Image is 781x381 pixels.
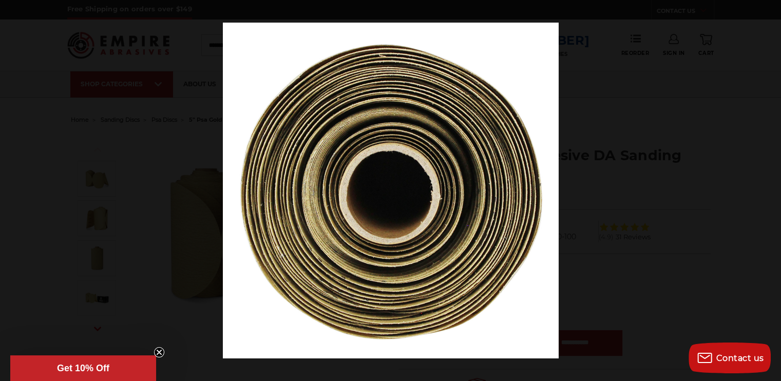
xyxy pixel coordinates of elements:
[689,342,771,373] button: Contact us
[154,347,164,357] button: Close teaser
[57,363,109,373] span: Get 10% Off
[10,355,156,381] div: Get 10% OffClose teaser
[223,23,559,358] img: gold-psa-sanding-discs-roll-top__07941.1670429742.jpg
[716,353,764,363] span: Contact us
